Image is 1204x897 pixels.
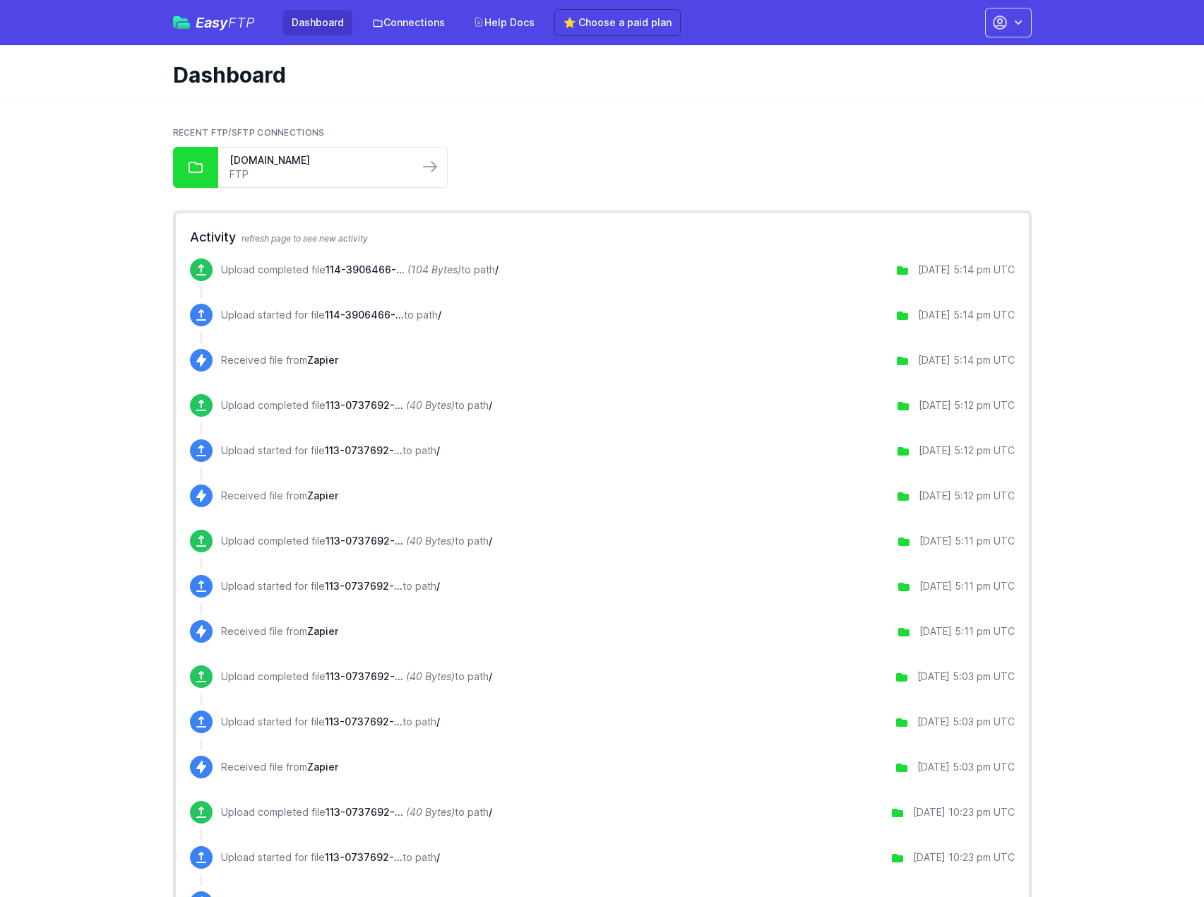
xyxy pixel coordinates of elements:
[221,534,492,548] p: Upload completed file to path
[196,16,255,30] span: Easy
[325,580,403,592] span: 113-0737692-0045045.csv
[919,444,1015,458] div: [DATE] 5:12 pm UTC
[436,715,440,727] span: /
[489,399,492,411] span: /
[221,760,338,774] p: Received file from
[495,263,499,275] span: /
[221,850,440,865] p: Upload started for file to path
[307,489,338,501] span: Zapier
[221,670,492,684] p: Upload completed file to path
[326,535,403,547] span: 113-0737692-0045045.csv
[173,62,1020,88] h1: Dashboard
[221,398,492,412] p: Upload completed file to path
[221,624,338,638] p: Received file from
[173,16,190,29] img: easyftp_logo.png
[436,444,440,456] span: /
[917,670,1015,684] div: [DATE] 5:03 pm UTC
[221,308,441,322] p: Upload started for file to path
[325,715,403,727] span: 113-0737692-0045045.csv
[326,806,403,818] span: 113-0737692-0045045.csv
[554,9,681,36] a: ⭐ Choose a paid plan
[173,127,1032,138] h2: Recent FTP/SFTP Connections
[406,399,455,411] i: (40 Bytes)
[918,353,1015,367] div: [DATE] 5:14 pm UTC
[326,399,403,411] span: 113-0737692-0045045.csv
[221,263,499,277] p: Upload completed file to path
[436,851,440,863] span: /
[325,309,404,321] span: 114-3906466-1494617.csv
[913,850,1015,865] div: [DATE] 10:23 pm UTC
[465,10,543,35] a: Help Docs
[918,263,1015,277] div: [DATE] 5:14 pm UTC
[307,354,338,366] span: Zapier
[221,579,440,593] p: Upload started for file to path
[919,489,1015,503] div: [DATE] 5:12 pm UTC
[307,761,338,773] span: Zapier
[221,444,440,458] p: Upload started for file to path
[221,353,338,367] p: Received file from
[919,579,1015,593] div: [DATE] 5:11 pm UTC
[407,263,461,275] i: (104 Bytes)
[173,16,255,30] a: EasyFTP
[489,670,492,682] span: /
[325,444,403,456] span: 113-0737692-0045045.csv
[917,715,1015,729] div: [DATE] 5:03 pm UTC
[364,10,453,35] a: Connections
[489,535,492,547] span: /
[228,14,255,31] span: FTP
[230,153,407,167] a: [DOMAIN_NAME]
[326,263,405,275] span: 114-3906466-1494617.csv
[221,715,440,729] p: Upload started for file to path
[918,308,1015,322] div: [DATE] 5:14 pm UTC
[919,398,1015,412] div: [DATE] 5:12 pm UTC
[221,805,492,819] p: Upload completed file to path
[230,167,407,182] a: FTP
[919,534,1015,548] div: [DATE] 5:11 pm UTC
[307,625,338,637] span: Zapier
[913,805,1015,819] div: [DATE] 10:23 pm UTC
[919,624,1015,638] div: [DATE] 5:11 pm UTC
[406,806,455,818] i: (40 Bytes)
[489,806,492,818] span: /
[221,489,338,503] p: Received file from
[436,580,440,592] span: /
[190,227,1015,247] h2: Activity
[326,670,403,682] span: 113-0737692-0045045.csv
[438,309,441,321] span: /
[406,535,455,547] i: (40 Bytes)
[917,760,1015,774] div: [DATE] 5:03 pm UTC
[283,10,352,35] a: Dashboard
[406,670,455,682] i: (40 Bytes)
[242,233,368,244] span: refresh page to see new activity
[325,851,403,863] span: 113-0737692-0045045.csv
